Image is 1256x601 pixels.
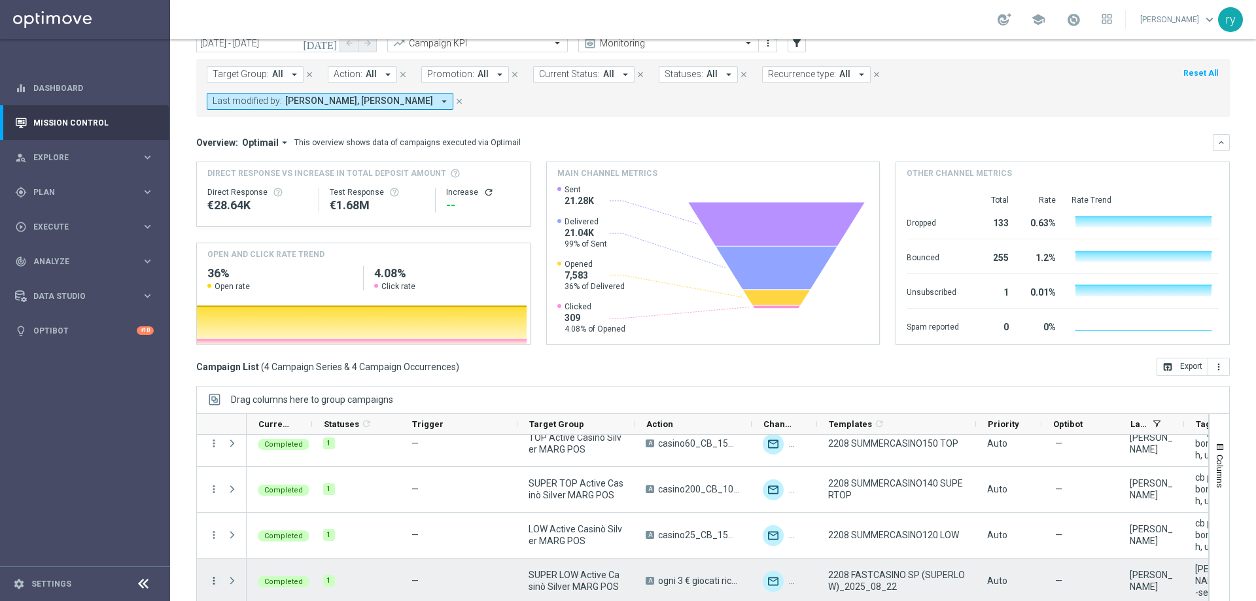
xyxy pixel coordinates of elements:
[33,292,141,300] span: Data Studio
[529,477,623,501] span: SUPER TOP Active Casinò Silver MARG POS
[14,83,154,94] button: equalizer Dashboard
[763,434,784,455] img: Optimail
[33,258,141,266] span: Analyze
[529,419,584,429] span: Target Group
[242,137,279,148] span: Optimail
[907,315,959,336] div: Spam reported
[141,151,154,163] i: keyboard_arrow_right
[789,479,810,500] img: Other
[456,361,459,373] span: )
[874,419,884,429] i: refresh
[345,39,354,48] i: arrow_back
[14,291,154,301] button: Data Studio keyboard_arrow_right
[768,69,836,80] span: Recurrence type:
[975,211,1009,232] div: 133
[828,569,965,592] span: 2208 FASTCASINO SP (SUPERLOW)_2025_08_22
[15,71,154,105] div: Dashboard
[646,439,654,447] span: A
[215,281,250,292] span: Open rate
[856,69,867,80] i: arrow_drop_down
[272,69,283,80] span: All
[763,38,773,48] i: more_vert
[305,70,314,79] i: close
[1157,358,1208,376] button: open_in_browser Export
[334,69,362,80] span: Action:
[1024,281,1056,301] div: 0.01%
[529,432,623,455] span: TOP Active Casinò Silver MARG POS
[31,580,71,588] a: Settings
[565,301,625,312] span: Clicked
[196,34,340,52] input: Select date range
[975,246,1009,267] div: 255
[789,571,810,592] img: Other
[208,483,220,495] i: more_vert
[510,70,519,79] i: close
[397,67,409,82] button: close
[323,483,335,495] div: 1
[15,325,27,337] i: lightbulb
[658,438,741,449] span: casino60_CB_15%upto150
[363,39,372,48] i: arrow_forward
[323,575,335,587] div: 1
[565,216,607,227] span: Delivered
[15,221,141,233] div: Execute
[565,269,625,281] span: 7,583
[33,188,141,196] span: Plan
[1024,195,1056,205] div: Rate
[565,281,625,292] span: 36% of Delivered
[264,532,303,540] span: Completed
[987,438,1007,449] span: Auto
[261,361,264,373] span: (
[565,184,594,195] span: Sent
[1196,419,1215,429] span: Tags
[763,571,784,592] img: Optimail
[207,249,324,260] h4: OPEN AND CLICK RATE TREND
[658,529,741,541] span: casino25_CB_15%upto120
[213,95,282,107] span: Last modified by:
[231,394,393,405] div: Row Groups
[907,246,959,267] div: Bounced
[828,438,958,449] span: 2208 SUMMERCASINO150 TOP
[907,167,1012,179] h4: Other channel metrics
[14,326,154,336] div: lightbulb Optibot +10
[578,34,759,52] ng-select: Monitoring
[323,529,335,541] div: 1
[15,152,141,163] div: Explore
[141,220,154,233] i: keyboard_arrow_right
[1024,246,1056,267] div: 1.2%
[872,70,881,79] i: close
[565,324,625,334] span: 4.08% of Opened
[658,483,741,495] span: casino200_CB_10%upto140
[738,67,750,82] button: close
[763,525,784,546] img: Optimail
[33,71,154,105] a: Dashboard
[328,66,397,83] button: Action: All arrow_drop_down
[258,483,309,496] colored-tag: Completed
[324,419,359,429] span: Statuses
[529,523,623,547] span: LOW Active Casinò Silver MARG POS
[619,69,631,80] i: arrow_drop_down
[207,266,353,281] h2: 36%
[33,313,137,348] a: Optibot
[303,37,338,49] i: [DATE]
[565,195,594,207] span: 21.28K
[789,525,810,546] img: Other
[438,95,450,107] i: arrow_drop_down
[635,67,646,82] button: close
[15,256,27,267] i: track_changes
[14,118,154,128] button: Mission Control
[1195,472,1238,507] span: cb perso, bonus cash, up-selling, gaming, talent
[392,37,406,50] i: trending_up
[14,187,154,197] button: gps_fixed Plan keyboard_arrow_right
[207,93,453,110] button: Last modified by: [PERSON_NAME], [PERSON_NAME] arrow_drop_down
[789,434,810,455] img: Other
[14,152,154,163] div: person_search Explore keyboard_arrow_right
[975,195,1009,205] div: Total
[975,281,1009,301] div: 1
[15,105,154,140] div: Mission Control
